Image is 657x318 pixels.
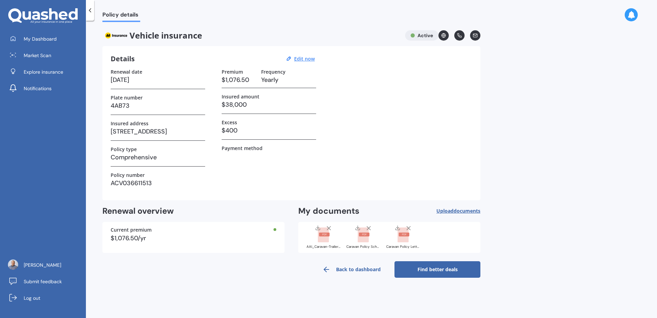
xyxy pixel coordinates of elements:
[24,52,51,59] span: Market Scan
[307,245,341,248] div: AAI_Caravan-Trailer_Insurance_Policy (1).pdf
[24,278,62,285] span: Submit feedback
[298,206,359,216] h2: My documents
[222,125,316,136] h3: $400
[394,261,480,278] a: Find better deals
[111,235,276,241] div: $1,076.50/yr
[8,259,18,270] img: ACg8ocIyarydB0anq_jjP0prZsoD-uLPLMQmyd-69yTMGtwVi_fQup9BBQ=s96-c
[111,75,205,85] h3: [DATE]
[346,245,381,248] div: Caravan Policy Schedule ACV036611513.pdf
[24,262,61,268] span: [PERSON_NAME]
[5,49,86,62] a: Market Scan
[24,85,52,92] span: Notifications
[111,172,145,178] label: Policy number
[111,69,142,75] label: Renewal date
[5,291,86,305] a: Log out
[436,208,480,214] span: Upload
[436,206,480,216] button: Uploaddocuments
[5,65,86,79] a: Explore insurance
[111,227,276,232] div: Current premium
[222,119,237,125] label: Excess
[386,245,421,248] div: Caravan Policy Letter ACV036611513.pdf
[222,99,316,110] h3: $38,000
[222,145,263,151] label: Payment method
[5,258,86,272] a: [PERSON_NAME]
[102,30,400,41] span: Vehicle insurance
[261,69,286,75] label: Frequency
[111,95,143,100] label: Plate number
[5,275,86,288] a: Submit feedback
[102,11,140,21] span: Policy details
[24,68,63,75] span: Explore insurance
[111,146,137,152] label: Policy type
[111,120,148,126] label: Insured address
[309,261,394,278] a: Back to dashboard
[261,75,316,85] h3: Yearly
[5,32,86,46] a: My Dashboard
[102,206,285,216] h2: Renewal overview
[24,295,40,301] span: Log out
[222,75,256,85] h3: $1,076.50
[5,82,86,95] a: Notifications
[294,55,315,62] u: Edit now
[222,94,259,99] label: Insured amount
[111,54,135,63] h3: Details
[111,100,205,111] h3: 4AB73
[111,126,205,137] h3: [STREET_ADDRESS]
[102,30,130,41] img: AA.webp
[454,208,480,214] span: documents
[111,178,205,188] h3: ACV036611513
[111,152,205,162] h3: Comprehensive
[292,56,317,62] button: Edit now
[222,69,243,75] label: Premium
[24,35,57,42] span: My Dashboard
